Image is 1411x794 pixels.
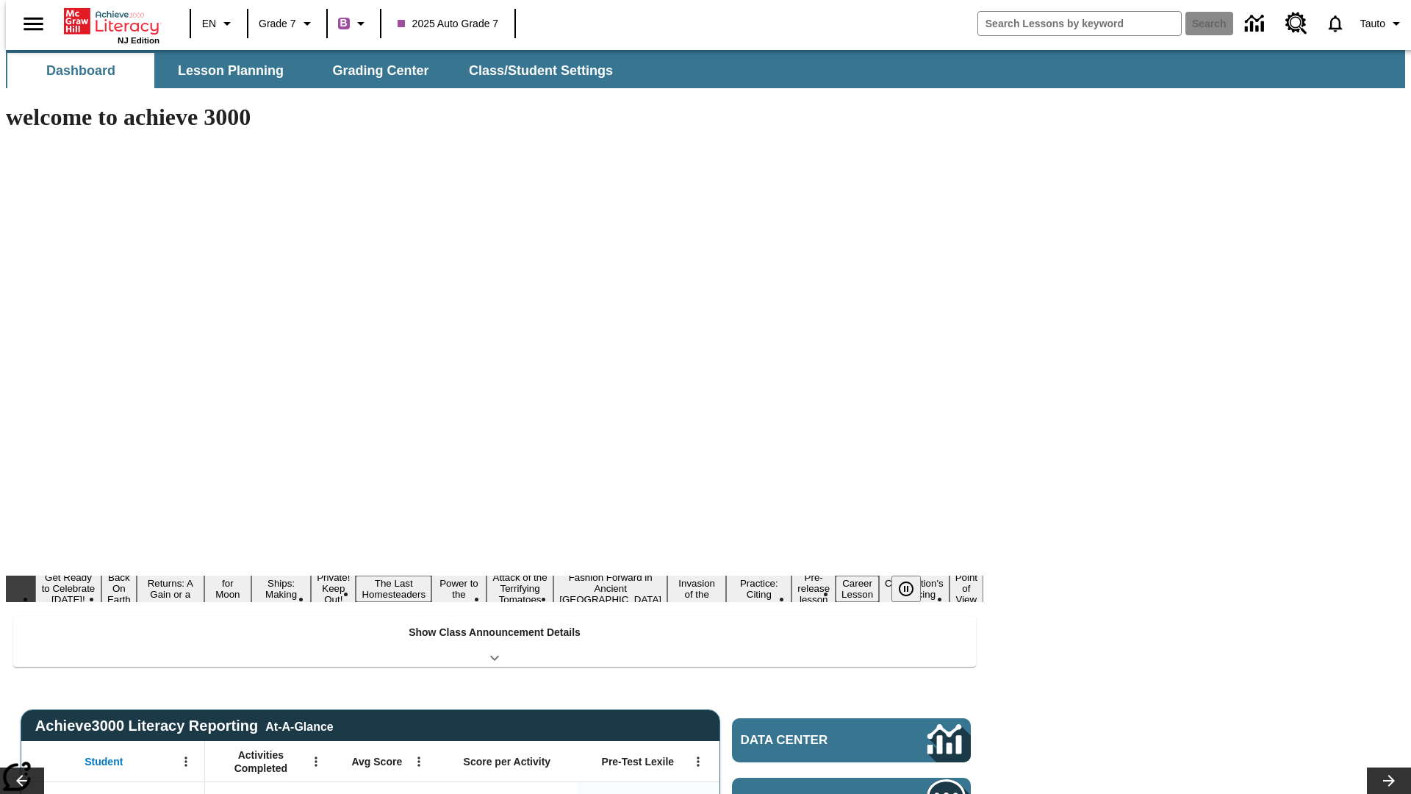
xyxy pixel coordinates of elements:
div: SubNavbar [6,50,1405,88]
span: Lesson Planning [178,62,284,79]
button: Open Menu [687,751,709,773]
span: 2025 Auto Grade 7 [398,16,499,32]
button: Lesson carousel, Next [1367,768,1411,794]
button: Open side menu [12,2,55,46]
button: Slide 3 Free Returns: A Gain or a Drain? [137,565,204,613]
span: Student [85,755,123,768]
button: Slide 6 Private! Keep Out! [311,570,356,607]
button: Open Menu [175,751,197,773]
span: Achieve3000 Literacy Reporting [35,718,334,734]
span: Activities Completed [212,748,309,775]
input: search field [978,12,1181,35]
span: B [340,14,348,32]
span: Avg Score [351,755,402,768]
a: Notifications [1316,4,1354,43]
div: SubNavbar [6,53,626,88]
button: Slide 1 Get Ready to Celebrate Juneteenth! [35,570,101,607]
a: Resource Center, Will open in new tab [1277,4,1316,43]
button: Grading Center [307,53,454,88]
button: Pause [891,576,921,602]
span: EN [202,16,216,32]
p: Show Class Announcement Details [409,625,581,640]
a: Data Center [732,718,971,762]
button: Open Menu [408,751,430,773]
button: Slide 5 Cruise Ships: Making Waves [251,565,311,613]
button: Slide 10 Fashion Forward in Ancient Rome [553,570,667,607]
div: Pause [891,576,936,602]
a: Data Center [1236,4,1277,44]
button: Open Menu [305,751,327,773]
button: Slide 11 The Invasion of the Free CD [667,565,726,613]
button: Profile/Settings [1354,10,1411,37]
span: Grade 7 [259,16,296,32]
a: Home [64,7,159,36]
span: Pre-Test Lexile [602,755,675,768]
button: Boost Class color is purple. Change class color [332,10,376,37]
button: Slide 16 Point of View [949,570,983,607]
div: At-A-Glance [265,718,333,734]
span: NJ Edition [118,36,159,45]
button: Slide 9 Attack of the Terrifying Tomatoes [487,570,553,607]
button: Slide 4 Time for Moon Rules? [204,565,251,613]
div: Show Class Announcement Details [13,616,976,667]
div: Home [64,5,159,45]
button: Language: EN, Select a language [195,10,243,37]
button: Slide 8 Solar Power to the People [431,565,487,613]
button: Class/Student Settings [457,53,625,88]
span: Score per Activity [464,755,551,768]
span: Class/Student Settings [469,62,613,79]
button: Slide 14 Career Lesson [836,576,879,602]
button: Slide 7 The Last Homesteaders [356,576,431,602]
button: Slide 15 The Constitution's Balancing Act [879,565,949,613]
h1: welcome to achieve 3000 [6,104,983,131]
button: Lesson Planning [157,53,304,88]
button: Slide 13 Pre-release lesson [791,570,836,607]
span: Data Center [741,733,878,748]
button: Grade: Grade 7, Select a grade [253,10,322,37]
span: Grading Center [332,62,428,79]
span: Dashboard [46,62,115,79]
button: Slide 12 Mixed Practice: Citing Evidence [726,565,791,613]
button: Slide 2 Back On Earth [101,570,137,607]
span: Tauto [1360,16,1385,32]
button: Dashboard [7,53,154,88]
